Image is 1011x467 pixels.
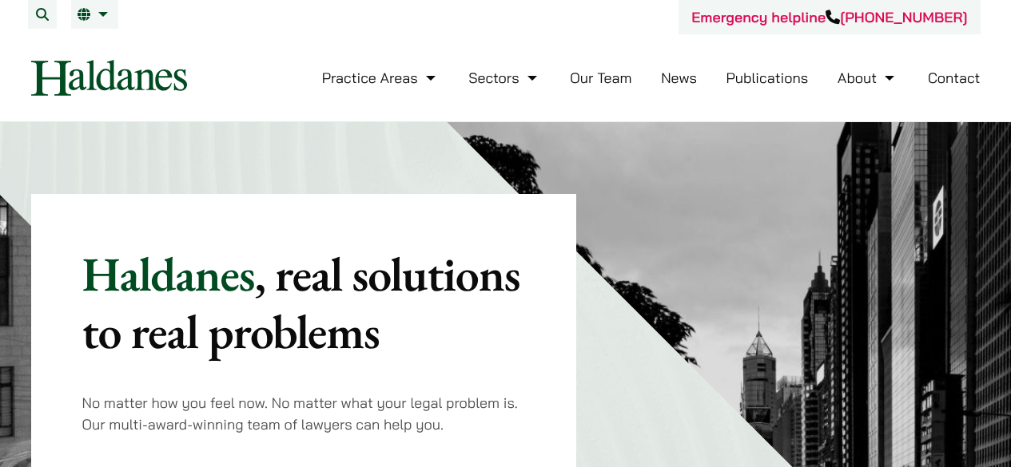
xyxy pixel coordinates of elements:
a: Publications [726,69,809,87]
img: Logo of Haldanes [31,60,187,96]
p: No matter how you feel now. No matter what your legal problem is. Our multi-award-winning team of... [82,392,526,435]
p: Haldanes [82,245,526,360]
a: Our Team [570,69,631,87]
a: EN [78,8,112,21]
a: Sectors [468,69,540,87]
a: News [661,69,697,87]
a: Emergency helpline[PHONE_NUMBER] [691,8,967,26]
a: Practice Areas [322,69,440,87]
a: Contact [928,69,981,87]
a: About [838,69,898,87]
mark: , real solutions to real problems [82,243,520,362]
